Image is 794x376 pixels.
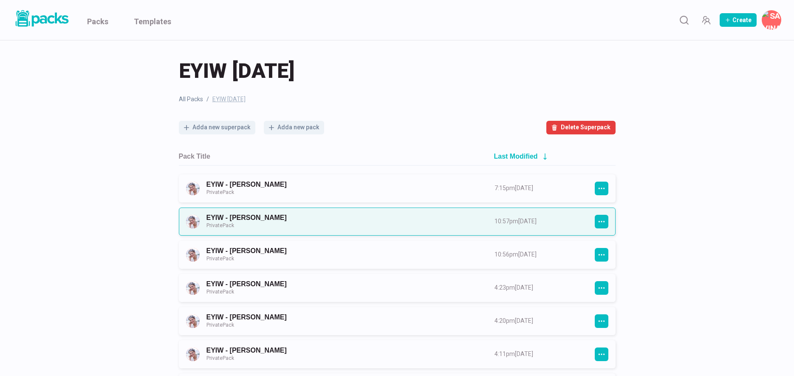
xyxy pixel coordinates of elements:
[179,95,203,104] a: All Packs
[179,57,294,85] span: EYIW [DATE]
[546,121,616,134] button: Delete Superpack
[206,95,209,104] span: /
[264,121,324,134] button: Adda new pack
[179,95,616,104] nav: breadcrumb
[212,95,246,104] span: EYIW [DATE]
[720,13,757,27] button: Create Pack
[698,11,715,28] button: Manage Team Invites
[13,9,70,31] a: Packs logo
[494,152,538,160] h2: Last Modified
[675,11,692,28] button: Search
[762,10,781,30] button: Savina Tilmann
[179,121,255,134] button: Adda new superpack
[179,152,210,160] h2: Pack Title
[13,9,70,28] img: Packs logo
